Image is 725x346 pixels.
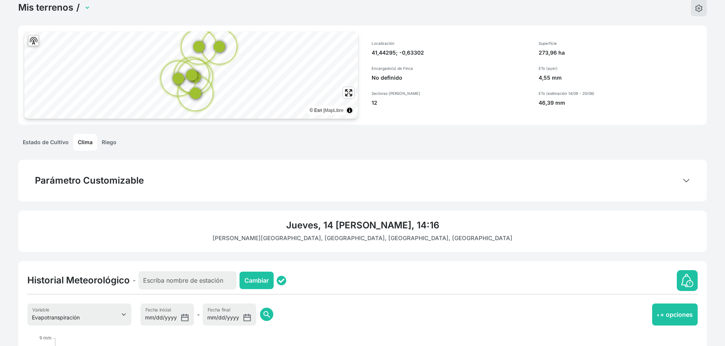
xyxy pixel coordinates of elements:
img: status [277,276,286,285]
button: search [260,308,273,321]
a: MapLibre [325,108,344,113]
p: ETo (estimación 14/08 - 20/08) [539,91,701,96]
button: Enter fullscreen [343,87,354,98]
p: 12 [372,99,530,107]
img: Zoom to locations [29,36,38,46]
p: Encargado(s) de Finca [372,66,530,71]
a: Riego [97,134,121,151]
summary: Toggle attribution [345,106,354,115]
button: + opciones [652,304,698,326]
div: © Esri | [310,107,344,114]
canvas: Map [24,31,358,119]
img: edit [695,5,703,12]
p: ETo (ayer) [539,66,701,71]
a: Mis terrenos [18,2,73,13]
a: Estado de Cultivo [18,134,73,151]
p: Sectores [PERSON_NAME] [372,91,530,96]
button: Parámetro Customizable [27,169,698,192]
h4: Parámetro Customizable [35,175,144,186]
p: 4,55 mm [539,74,701,82]
text: 9 mm [39,335,52,341]
div: Map marker [186,69,197,81]
span: / [76,2,80,13]
span: search [262,310,271,319]
div: Map marker [193,41,205,52]
p: 46,39 mm [539,99,701,107]
p: [PERSON_NAME][GEOGRAPHIC_DATA], [GEOGRAPHIC_DATA], [GEOGRAPHIC_DATA], [GEOGRAPHIC_DATA] [27,234,698,243]
a: Clima [73,134,97,151]
div: Map marker [190,88,201,99]
p: Localización [372,41,530,46]
div: Map marker [214,41,225,52]
span: - [197,310,200,319]
p: 273,96 ha [539,49,701,57]
button: Cambiar [240,272,274,289]
p: Superficie [539,41,701,46]
span: - [133,276,136,285]
div: Fit to Bounds [28,35,39,46]
div: Map marker [173,73,184,84]
input: Escriba nombre de estación [139,271,236,289]
h4: Historial Meteorológico [27,275,130,286]
h4: Jueves, 14 [PERSON_NAME], 14:16 [27,220,698,231]
select: Land Selector [83,2,90,14]
p: 41,44295; -0,63302 [372,49,530,57]
p: No definido [372,74,530,82]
